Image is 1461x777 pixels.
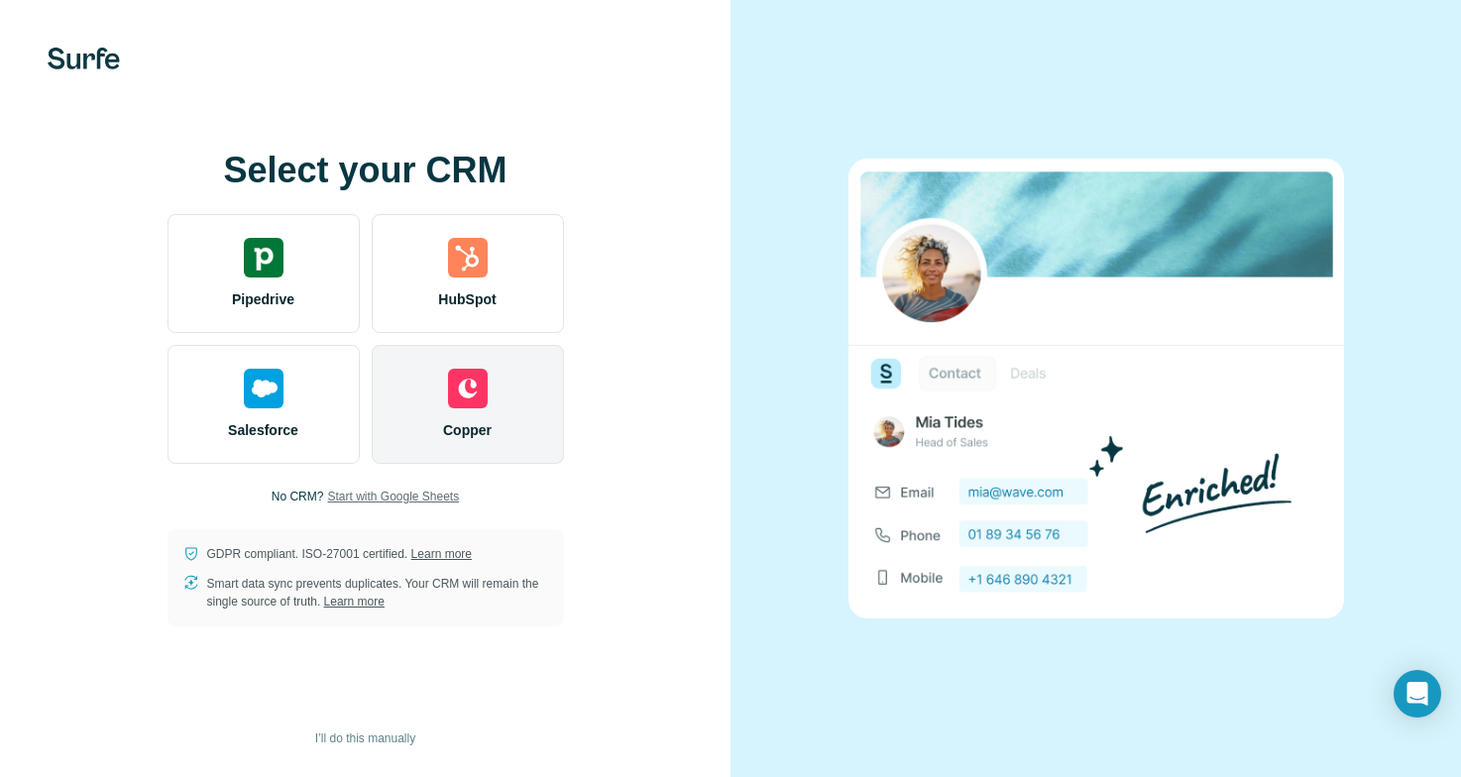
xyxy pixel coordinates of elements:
[232,289,294,309] span: Pipedrive
[228,420,298,440] span: Salesforce
[207,545,472,563] p: GDPR compliant. ISO-27001 certified.
[443,420,492,440] span: Copper
[244,238,283,277] img: pipedrive's logo
[438,289,496,309] span: HubSpot
[448,369,488,408] img: copper's logo
[1394,670,1441,718] div: Open Intercom Messenger
[272,488,324,505] p: No CRM?
[301,723,429,753] button: I’ll do this manually
[207,575,548,610] p: Smart data sync prevents duplicates. Your CRM will remain the single source of truth.
[315,729,415,747] span: I’ll do this manually
[244,369,283,408] img: salesforce's logo
[168,151,564,190] h1: Select your CRM
[327,488,459,505] button: Start with Google Sheets
[324,595,385,609] a: Learn more
[411,547,472,561] a: Learn more
[48,48,120,69] img: Surfe's logo
[848,159,1344,617] img: none image
[448,238,488,277] img: hubspot's logo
